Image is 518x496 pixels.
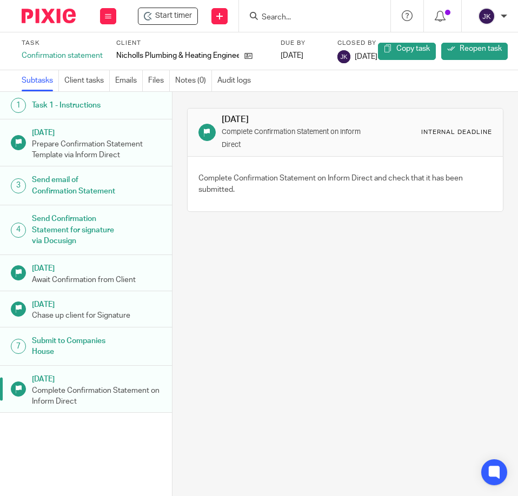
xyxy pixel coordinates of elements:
a: Subtasks [22,70,59,91]
img: Pixie [22,9,76,23]
div: [DATE] [281,50,324,61]
h1: Task 1 - Instructions [32,97,118,113]
label: Task [22,39,103,48]
div: 3 [11,178,26,193]
span: Copy task [396,45,430,52]
a: Notes (0) [175,70,212,91]
a: Reopen task [441,43,508,60]
h1: [DATE] [222,114,369,125]
img: svg%3E [478,8,495,25]
p: Chase up client for Signature [32,310,162,321]
h1: [DATE] [32,371,162,385]
h1: Send Confirmation Statement for signature via Docusign [32,211,118,249]
div: Confirmation statement [22,50,103,61]
a: Emails [115,70,143,91]
a: Copy task [378,43,436,60]
h1: [DATE] [32,125,162,138]
div: 4 [11,223,26,238]
p: Nicholls Plumbing & Heating Engineer Ltd [116,50,239,61]
a: Client tasks [64,70,110,91]
div: Nicholls Plumbing & Heating Engineer Ltd - Confirmation statement [138,8,198,25]
h1: Send email of Confirmation Statement [32,172,118,199]
img: svg%3E [337,50,350,63]
small: Complete Confirmation Statement on Inform Direct [222,129,361,148]
a: Audit logs [217,70,256,91]
div: 7 [11,339,26,354]
p: Complete Confirmation Statement on Inform Direct [32,385,162,407]
label: Due by [281,39,324,48]
div: Internal deadline [421,128,492,137]
input: Search [261,13,358,23]
div: 1 [11,98,26,113]
p: Await Confirmation from Client [32,274,162,285]
label: Client [116,39,270,48]
span: Reopen task [460,45,502,52]
span: Start timer [155,10,192,22]
label: Closed by [337,39,408,48]
p: Prepare Confirmation Statement Template via Inform Direct [32,139,162,161]
h1: Submit to Companies House [32,333,118,360]
a: Files [148,70,170,91]
h1: [DATE] [32,260,162,274]
p: Complete Confirmation Statement on Inform Direct and check that it has been submitted. [198,173,492,195]
h1: [DATE] [32,297,162,310]
span: [DATE] 11:03am [355,53,408,61]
